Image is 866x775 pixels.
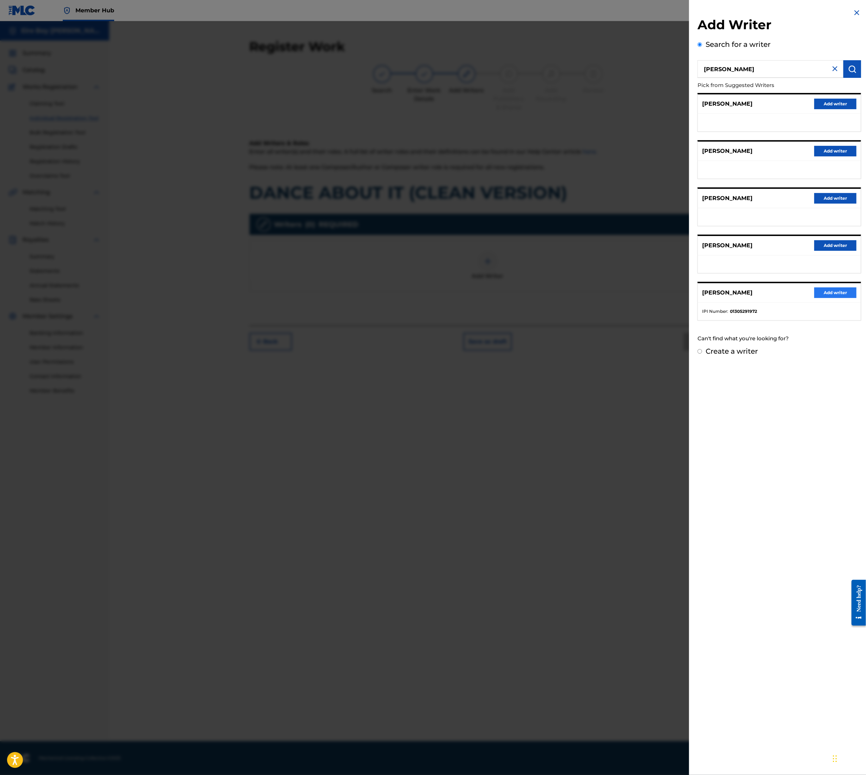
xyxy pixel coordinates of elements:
[702,194,753,203] p: [PERSON_NAME]
[814,287,856,298] button: Add writer
[831,741,866,775] iframe: Chat Widget
[814,99,856,109] button: Add writer
[848,65,856,73] img: Search Works
[75,6,114,14] span: Member Hub
[698,17,861,35] h2: Add Writer
[833,748,837,769] div: Drag
[730,308,757,315] strong: 01305291972
[698,60,843,78] input: Search writer's name or IPI Number
[8,5,36,15] img: MLC Logo
[846,575,866,631] iframe: Resource Center
[814,146,856,156] button: Add writer
[814,193,856,204] button: Add writer
[702,241,753,250] p: [PERSON_NAME]
[702,100,753,108] p: [PERSON_NAME]
[698,78,821,93] p: Pick from Suggested Writers
[702,147,753,155] p: [PERSON_NAME]
[702,289,753,297] p: [PERSON_NAME]
[702,308,728,315] span: IPI Number :
[63,6,71,15] img: Top Rightsholder
[698,331,861,346] div: Can't find what you're looking for?
[706,40,770,49] label: Search for a writer
[814,240,856,251] button: Add writer
[831,64,839,73] img: close
[706,347,758,355] label: Create a writer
